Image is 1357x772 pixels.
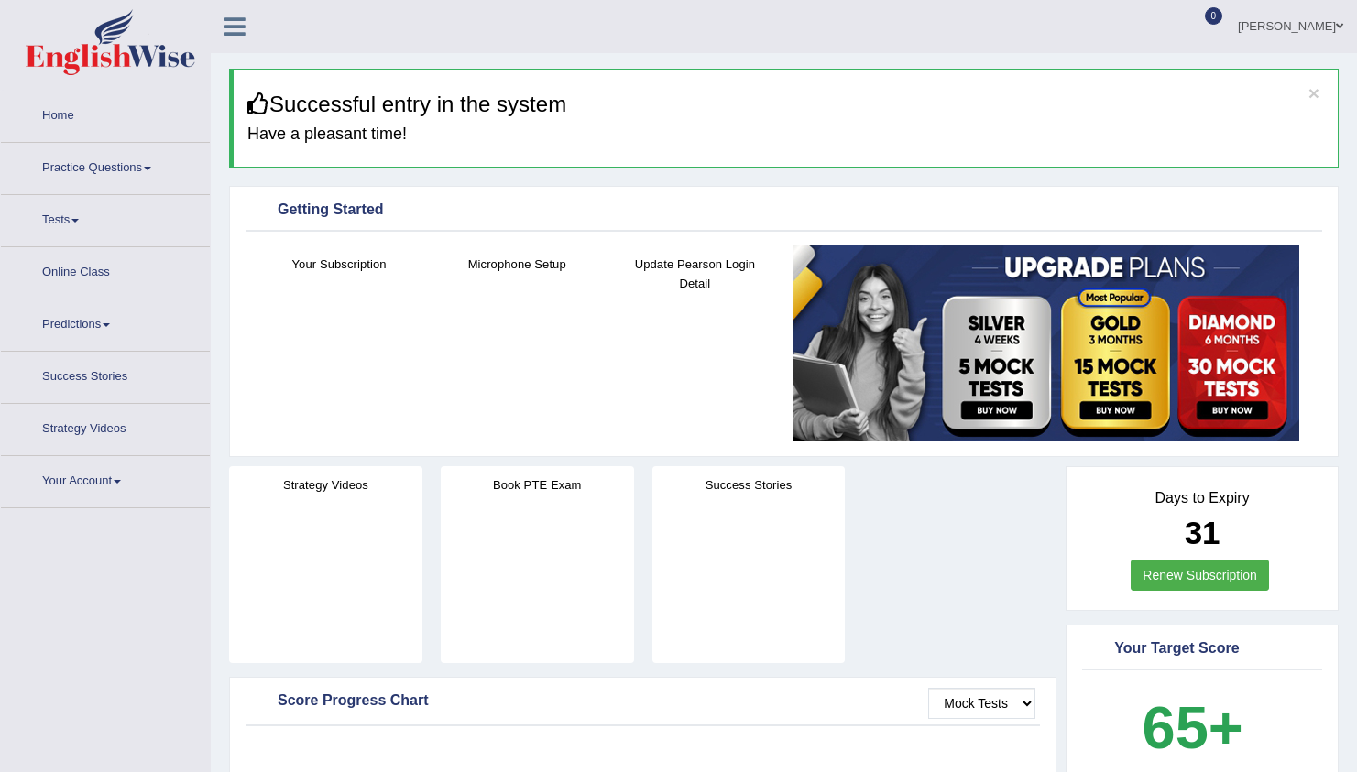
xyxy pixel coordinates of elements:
[250,197,1318,224] div: Getting Started
[1,352,210,397] a: Success Stories
[1308,83,1319,103] button: ×
[615,255,774,293] h4: Update Pearson Login Detail
[437,255,596,274] h4: Microphone Setup
[1,247,210,293] a: Online Class
[1205,7,1223,25] span: 0
[229,475,422,495] h4: Strategy Videos
[441,475,634,495] h4: Book PTE Exam
[1,195,210,241] a: Tests
[1131,560,1269,591] a: Renew Subscription
[1142,694,1242,761] b: 65+
[247,125,1324,144] h4: Have a pleasant time!
[1,404,210,450] a: Strategy Videos
[1,143,210,189] a: Practice Questions
[250,688,1035,715] div: Score Progress Chart
[247,92,1324,116] h3: Successful entry in the system
[793,245,1299,441] img: small5.jpg
[1087,636,1318,663] div: Your Target Score
[259,255,419,274] h4: Your Subscription
[1,91,210,136] a: Home
[1185,515,1220,550] b: 31
[652,475,846,495] h4: Success Stories
[1087,490,1318,506] h4: Days to Expiry
[1,299,210,345] a: Predictions
[1,456,210,502] a: Your Account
